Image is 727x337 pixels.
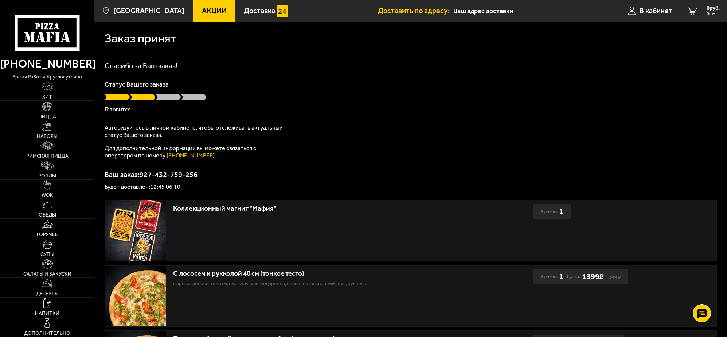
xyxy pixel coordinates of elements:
[38,114,56,119] span: Пицца
[244,7,275,15] span: Доставка
[559,269,563,284] b: 1
[42,95,52,100] span: Хит
[40,252,54,257] span: Супы
[37,232,58,237] span: Горячее
[23,272,71,277] span: Салаты и закуски
[113,7,184,15] span: [GEOGRAPHIC_DATA]
[277,5,288,17] img: 15daf4d41897b9f0e9f617042186c801.svg
[167,152,215,159] a: [PHONE_NUMBER]
[105,32,176,44] h1: Заказ принят
[38,173,56,179] span: Роллы
[707,5,720,11] span: 0 руб.
[105,124,287,139] p: Авторизуйтесь в личном кабинете, чтобы отслеживать актуальный статус Вашего заказа.
[540,204,563,219] div: Кол-во:
[105,81,717,88] p: Статус Вашего заказа
[35,311,59,316] span: Напитки
[105,62,717,69] h1: Спасибо за Ваш заказ!
[582,272,604,282] b: 1399 ₽
[26,154,69,159] span: Римская пицца
[378,7,453,15] span: Доставить по адресу:
[567,269,581,284] span: Цена:
[707,12,720,16] span: 0 шт.
[37,134,58,139] span: Наборы
[540,269,563,284] div: Кол-во:
[105,107,717,112] p: Готовится
[202,7,227,15] span: Акции
[173,204,460,213] div: Коллекционный магнит "Мафия"
[640,7,672,15] span: В кабинет
[173,280,460,287] p: фарш из лосося, томаты, сыр сулугуни, моцарелла, сливочно-чесночный соус, руккола.
[559,204,563,219] b: 1
[24,331,70,336] span: Дополнительно
[453,4,599,18] span: улица Кораблестроителей, 28к1
[173,269,460,278] div: С лососем и рукколой 40 см (тонкое тесто)
[605,276,621,280] s: 1499 ₽
[105,171,717,178] p: Ваш заказ: 927-432-759-256
[39,212,56,218] span: Обеды
[42,193,53,198] span: WOK
[36,291,59,296] span: Десерты
[105,184,717,190] p: Будет доставлен: 12:45 06.10
[105,145,287,159] p: Для дополнительной информации вы можете связаться с оператором по номеру
[453,4,599,18] input: Ваш адрес доставки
